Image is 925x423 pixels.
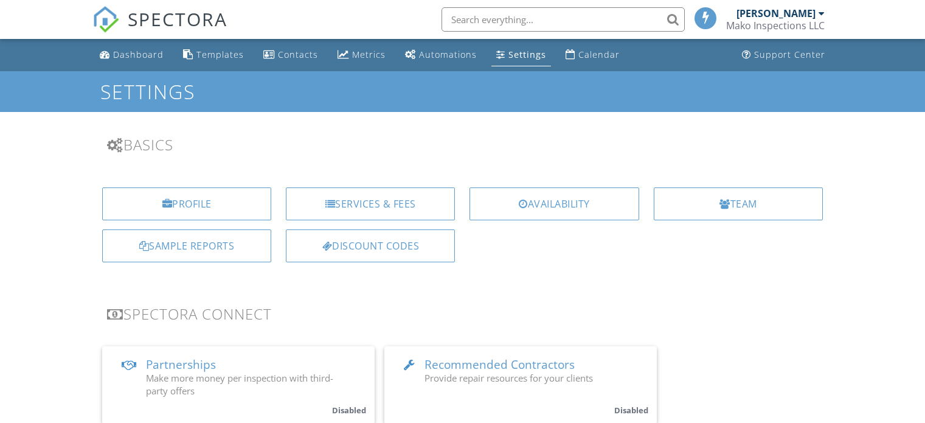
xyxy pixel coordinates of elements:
span: Partnerships [146,357,216,372]
span: Provide repair resources for your clients [424,372,593,384]
a: SPECTORA [92,16,227,42]
span: Recommended Contractors [424,357,575,372]
a: Templates [178,44,249,66]
div: Automations [419,49,477,60]
div: Templates [196,49,244,60]
a: Team [654,187,823,220]
div: Mako Inspections LLC [726,19,825,32]
div: Dashboard [113,49,164,60]
span: SPECTORA [128,6,227,32]
a: Calendar [561,44,625,66]
a: Availability [469,187,639,220]
div: Settings [508,49,546,60]
a: Metrics [333,44,390,66]
small: Disabled [614,405,648,416]
a: Services & Fees [286,187,455,220]
div: Metrics [352,49,386,60]
div: Support Center [754,49,825,60]
h1: Settings [100,81,825,102]
img: The Best Home Inspection Software - Spectora [92,6,119,33]
input: Search everything... [442,7,685,32]
a: Dashboard [95,44,168,66]
div: Calendar [578,49,620,60]
a: Contacts [258,44,323,66]
small: Disabled [332,405,366,416]
span: Make more money per inspection with third-party offers [146,372,333,397]
a: Profile [102,187,271,220]
div: [PERSON_NAME] [736,7,816,19]
a: Discount Codes [286,229,455,262]
a: Sample Reports [102,229,271,262]
h3: Basics [107,136,818,153]
a: Support Center [737,44,830,66]
div: Contacts [278,49,318,60]
a: Automations (Basic) [400,44,482,66]
a: Settings [491,44,551,66]
h3: Spectora Connect [107,306,818,322]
